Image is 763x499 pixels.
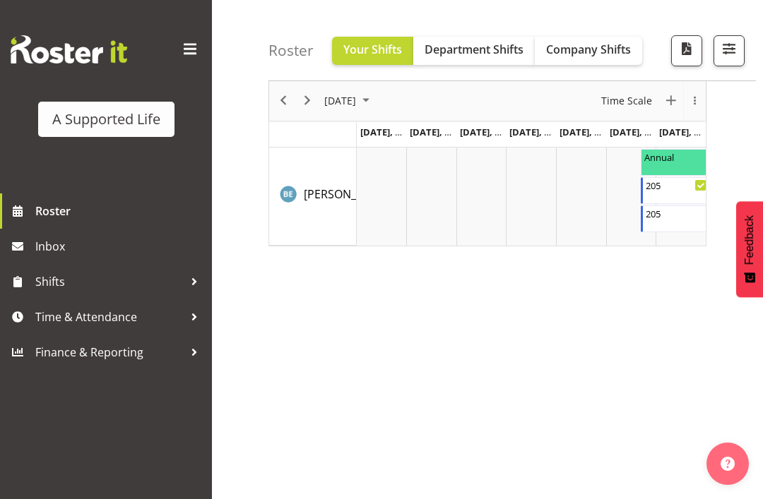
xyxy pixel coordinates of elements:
button: Download a PDF of the roster according to the set date range. [671,35,702,66]
div: overflow [683,81,706,121]
span: [DATE] [323,92,357,110]
span: [DATE], [DATE] [410,126,474,138]
div: Beth England"s event - 205 Begin From Friday, October 3, 2025 at 8:00:00 PM GMT+13:00 Ends At Fri... [641,177,710,204]
span: Roster [35,200,205,222]
div: October 2025 [319,81,378,121]
span: Your Shifts [343,42,402,57]
span: Department Shifts [425,42,524,57]
span: Company Shifts [546,42,631,57]
span: Time & Attendance [35,306,184,327]
button: Company Shifts [535,37,642,65]
div: Annual [644,150,706,164]
span: [DATE], [DATE] [560,126,624,138]
span: [DATE], [DATE] [360,126,425,138]
button: Next [298,92,317,110]
button: Filter Shifts [714,35,745,66]
button: Your Shifts [332,37,413,65]
span: Time Scale [600,92,653,110]
table: Timeline Week of October 3, 2025 [357,148,706,246]
div: A Supported Life [52,109,160,130]
a: [PERSON_NAME] [304,186,391,203]
td: Beth England resource [269,148,357,246]
div: Timeline Week of October 3, 2025 [268,80,706,246]
button: New Event [662,92,681,110]
span: [DATE], [DATE] [659,126,723,138]
span: Inbox [35,236,205,257]
div: 205 [646,178,706,192]
span: Finance & Reporting [35,342,184,363]
button: Previous [274,92,293,110]
div: previous period [271,81,295,121]
span: [DATE], [DATE] [460,126,524,138]
span: [DATE], [DATE] [509,126,574,138]
button: Time Scale [599,92,655,110]
button: October 2025 [322,92,376,110]
span: Feedback [743,215,756,265]
div: Beth England"s event - Annual Begin From Friday, October 3, 2025 at 11:30:00 AM GMT+13:00 Ends At... [641,149,710,176]
img: Rosterit website logo [11,35,127,64]
span: [DATE], [DATE] [610,126,674,138]
h4: Roster [268,42,314,59]
button: Department Shifts [413,37,535,65]
button: Feedback - Show survey [736,201,763,297]
span: [PERSON_NAME] [304,186,391,202]
img: help-xxl-2.png [721,457,735,471]
div: next period [295,81,319,121]
span: Shifts [35,271,184,292]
